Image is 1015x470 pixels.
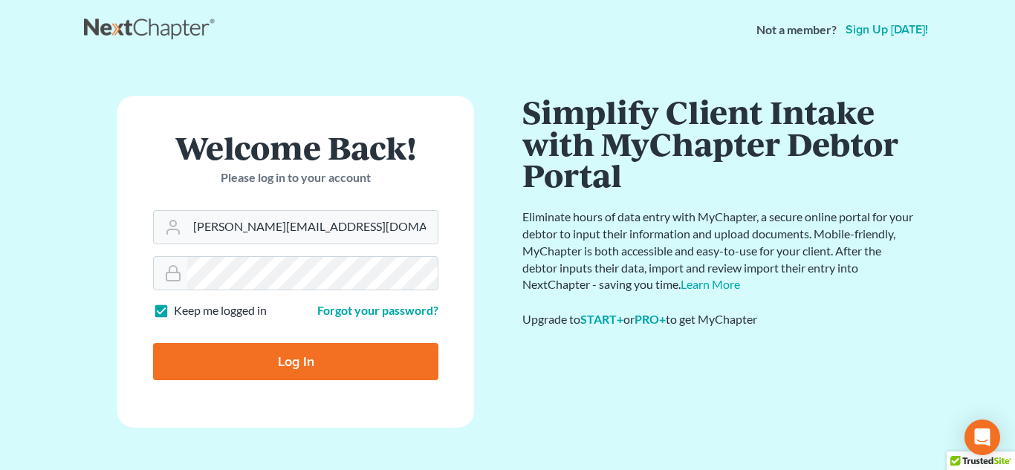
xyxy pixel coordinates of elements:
h1: Welcome Back! [153,131,438,163]
h1: Simplify Client Intake with MyChapter Debtor Portal [522,96,916,191]
input: Email Address [187,211,438,244]
div: Upgrade to or to get MyChapter [522,311,916,328]
strong: Not a member? [756,22,837,39]
a: Sign up [DATE]! [843,24,931,36]
a: START+ [580,312,623,326]
input: Log In [153,343,438,380]
a: Forgot your password? [317,303,438,317]
div: Open Intercom Messenger [964,420,1000,455]
p: Eliminate hours of data entry with MyChapter, a secure online portal for your debtor to input the... [522,209,916,293]
label: Keep me logged in [174,302,267,319]
a: Learn More [681,277,740,291]
p: Please log in to your account [153,169,438,186]
a: PRO+ [635,312,666,326]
